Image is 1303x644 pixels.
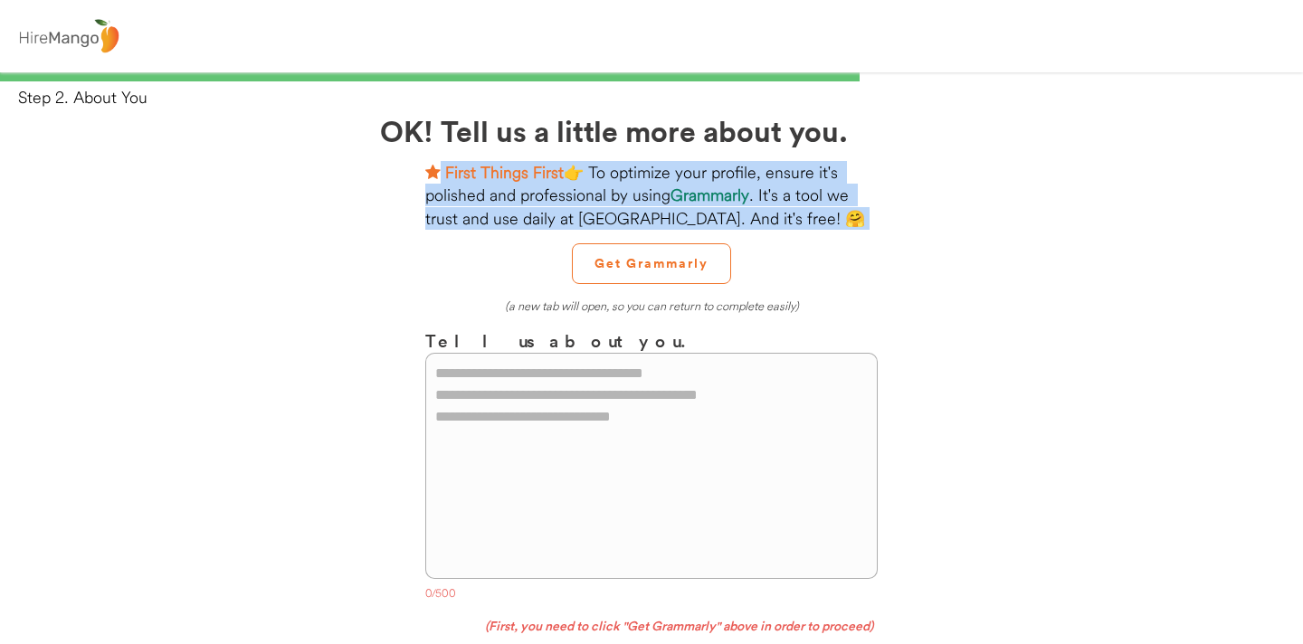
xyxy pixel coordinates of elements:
[425,161,878,230] div: 👉 To optimize your profile, ensure it's polished and professional by using . It's a tool we trust...
[572,243,731,284] button: Get Grammarly
[18,86,1303,109] div: Step 2. About You
[425,327,878,354] h3: Tell us about you.
[425,586,878,604] div: 0/500
[445,162,564,183] strong: First Things First
[14,15,124,58] img: logo%20-%20hiremango%20gray.png
[671,185,749,205] strong: Grammarly
[380,109,923,152] h2: OK! Tell us a little more about you.
[425,618,878,636] div: (First, you need to click "Get Grammarly" above in order to proceed)
[4,72,1299,81] div: 66%
[505,298,799,313] em: (a new tab will open, so you can return to complete easily)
